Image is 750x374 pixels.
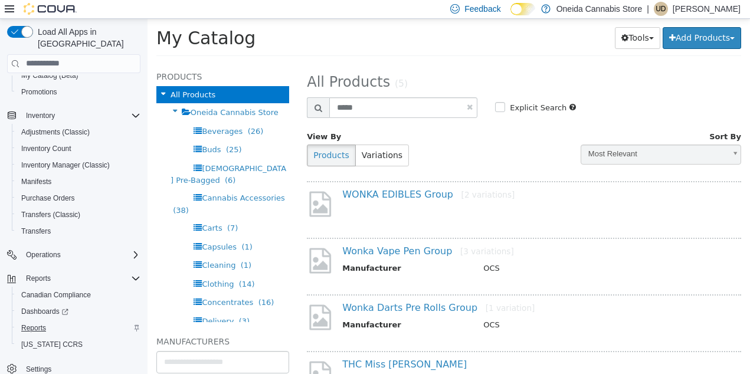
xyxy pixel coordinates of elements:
[91,261,107,270] span: (14)
[78,126,94,135] span: (25)
[327,300,591,315] td: OCS
[433,126,594,146] a: Most Relevant
[21,307,68,316] span: Dashboards
[9,51,142,65] h5: Products
[25,187,41,196] span: (38)
[17,304,73,319] a: Dashboards
[111,279,127,288] span: (16)
[17,208,140,222] span: Transfers (Classic)
[464,3,500,15] span: Feedback
[21,109,60,123] button: Inventory
[21,109,140,123] span: Inventory
[12,124,145,140] button: Adjustments (Classic)
[159,340,186,369] img: missing-image.png
[654,2,668,16] div: Ursula Doxtator
[54,224,89,232] span: Capsules
[159,170,186,199] img: missing-image.png
[12,173,145,190] button: Manifests
[17,175,140,189] span: Manifests
[510,3,535,15] input: Dark Mode
[656,2,666,16] span: UD
[2,247,145,263] button: Operations
[12,287,145,303] button: Canadian Compliance
[54,108,95,117] span: Beverages
[673,2,741,16] p: [PERSON_NAME]
[2,107,145,124] button: Inventory
[94,224,104,232] span: (1)
[93,242,104,251] span: (1)
[17,125,140,139] span: Adjustments (Classic)
[17,208,85,222] a: Transfers (Classic)
[21,340,83,349] span: [US_STATE] CCRS
[21,271,55,286] button: Reports
[26,274,51,283] span: Reports
[26,111,55,120] span: Inventory
[159,284,186,313] img: missing-image.png
[17,304,140,319] span: Dashboards
[21,227,51,236] span: Transfers
[21,271,140,286] span: Reports
[17,224,55,238] a: Transfers
[17,68,83,83] a: My Catalog (Beta)
[208,126,261,147] button: Variations
[91,298,102,307] span: (3)
[313,228,366,237] small: [3 variations]
[17,175,56,189] a: Manifests
[17,337,140,352] span: Washington CCRS
[54,279,106,288] span: Concentrates
[33,26,140,50] span: Load All Apps in [GEOGRAPHIC_DATA]
[77,157,88,166] span: (6)
[159,227,186,256] img: missing-image.png
[17,191,140,205] span: Purchase Orders
[434,126,578,145] span: Most Relevant
[359,83,419,95] label: Explicit Search
[12,206,145,223] button: Transfers (Classic)
[247,60,260,70] small: (5)
[54,298,86,307] span: Delivery
[314,171,368,181] small: [2 variations]
[467,8,513,30] button: Tools
[21,210,80,219] span: Transfers (Classic)
[23,71,68,80] span: All Products
[21,290,91,300] span: Canadian Compliance
[17,85,140,99] span: Promotions
[17,288,140,302] span: Canadian Compliance
[12,140,145,157] button: Inventory Count
[21,160,110,170] span: Inventory Manager (Classic)
[17,321,51,335] a: Reports
[2,270,145,287] button: Reports
[327,244,591,258] td: OCS
[12,67,145,84] button: My Catalog (Beta)
[21,87,57,97] span: Promotions
[562,113,594,122] span: Sort By
[556,2,643,16] p: Oneida Cannabis Store
[9,316,142,330] h5: Manufacturers
[26,250,61,260] span: Operations
[17,288,96,302] a: Canadian Compliance
[43,89,131,98] span: Oneida Cannabis Store
[9,9,108,29] span: My Catalog
[54,261,86,270] span: Clothing
[21,144,71,153] span: Inventory Count
[17,68,140,83] span: My Catalog (Beta)
[17,142,76,156] a: Inventory Count
[21,177,51,186] span: Manifests
[21,248,140,262] span: Operations
[17,158,140,172] span: Inventory Manager (Classic)
[12,336,145,353] button: [US_STATE] CCRS
[54,126,73,135] span: Buds
[195,300,327,315] th: Manufacturer
[17,191,80,205] a: Purchase Orders
[80,205,90,214] span: (7)
[647,2,649,16] p: |
[54,175,137,183] span: Cannabis Accessories
[12,320,145,336] button: Reports
[12,190,145,206] button: Purchase Orders
[12,157,145,173] button: Inventory Manager (Classic)
[17,158,114,172] a: Inventory Manager (Classic)
[12,223,145,240] button: Transfers
[159,126,208,147] button: Products
[17,142,140,156] span: Inventory Count
[24,3,77,15] img: Cova
[54,242,88,251] span: Cleaning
